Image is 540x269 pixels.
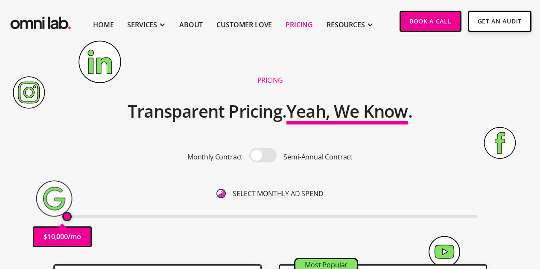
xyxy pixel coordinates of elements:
p: 10,000 [47,231,68,243]
p: Monthly Contract [187,151,242,163]
p: Semi-Annual Contract [283,151,353,163]
a: About [179,20,203,30]
p: $ [44,231,47,243]
img: 6410812402e99d19b372aa32_omni-nav-info.svg [216,189,226,198]
iframe: Chat Widget [497,228,540,269]
a: Home [93,20,114,30]
h1: Pricing [257,76,283,85]
a: Customer Love [216,20,272,30]
a: Get An Audit [468,11,531,32]
div: RESOURCES [327,20,365,30]
p: /mo [68,231,81,243]
a: Pricing [286,20,313,30]
span: Yeah, We Know [286,99,408,123]
img: Omni Lab: B2B SaaS Demand Generation Agency [9,11,73,32]
p: SELECT MONTHLY AD SPEND [233,188,323,200]
div: SERVICES [127,20,157,30]
h2: Transparent Pricing. . [128,96,412,127]
a: Book a Call [400,11,461,32]
a: home [9,11,73,32]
